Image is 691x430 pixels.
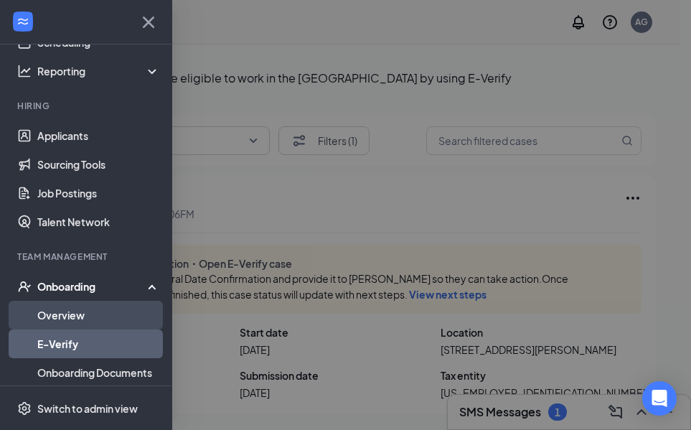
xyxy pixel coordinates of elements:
[17,251,157,263] div: Team Management
[37,358,160,387] a: Onboarding Documents
[37,301,160,329] a: Overview
[37,329,160,358] a: E-Verify
[37,207,160,236] a: Talent Network
[17,64,32,78] svg: Analysis
[17,401,32,416] svg: Settings
[642,381,677,416] div: Open Intercom Messenger
[37,121,160,150] a: Applicants
[16,14,30,29] svg: WorkstreamLogo
[37,179,160,207] a: Job Postings
[37,401,138,416] div: Switch to admin view
[37,64,161,78] div: Reporting
[17,279,32,294] svg: UserCheck
[37,150,160,179] a: Sourcing Tools
[37,279,148,294] div: Onboarding
[17,100,157,112] div: Hiring
[137,11,160,34] svg: Cross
